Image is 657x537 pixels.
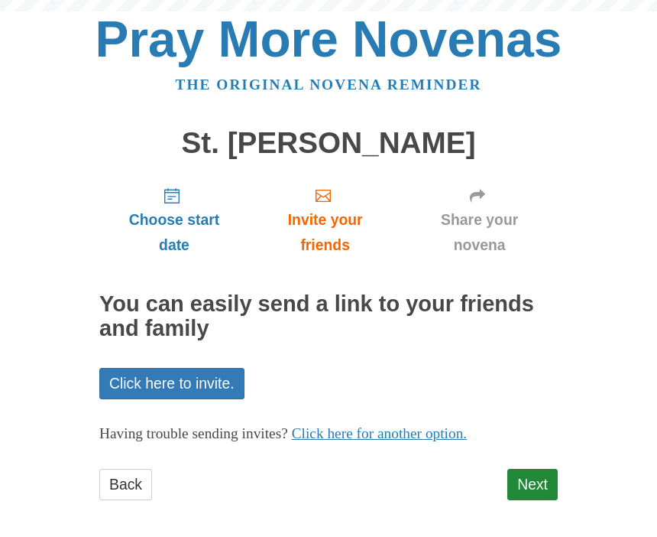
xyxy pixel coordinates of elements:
a: Choose start date [99,174,249,265]
a: The original novena reminder [176,76,482,93]
a: Click here to invite. [99,368,244,399]
span: Share your novena [416,207,542,258]
a: Pray More Novenas [95,11,562,67]
a: Invite your friends [249,174,401,265]
h1: St. [PERSON_NAME] [99,127,558,160]
a: Click here for another option. [292,425,468,441]
span: Having trouble sending invites? [99,425,288,441]
a: Share your novena [401,174,558,265]
span: Choose start date [115,207,234,258]
a: Back [99,469,152,500]
a: Next [507,469,558,500]
span: Invite your friends [264,207,386,258]
h2: You can easily send a link to your friends and family [99,292,558,341]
